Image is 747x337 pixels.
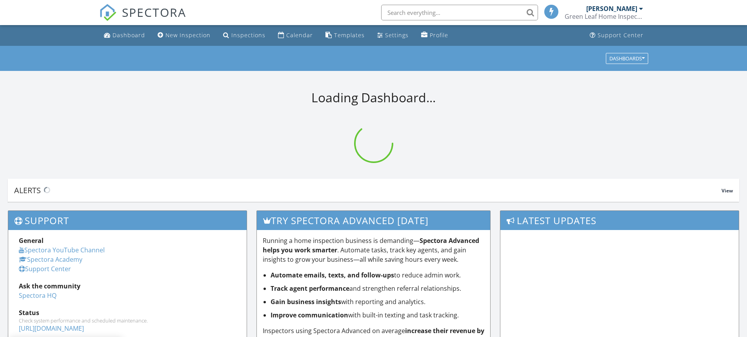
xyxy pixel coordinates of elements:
[271,310,485,320] li: with built-in texting and task tracking.
[586,5,637,13] div: [PERSON_NAME]
[322,28,368,43] a: Templates
[606,53,648,64] button: Dashboards
[231,31,265,39] div: Inspections
[385,31,409,39] div: Settings
[101,28,148,43] a: Dashboard
[99,4,116,21] img: The Best Home Inspection Software - Spectora
[122,4,186,20] span: SPECTORA
[19,308,236,317] div: Status
[275,28,316,43] a: Calendar
[165,31,211,39] div: New Inspection
[19,236,44,245] strong: General
[99,11,186,27] a: SPECTORA
[271,284,349,293] strong: Track agent performance
[8,211,247,230] h3: Support
[19,317,236,324] div: Check system performance and scheduled maintenance.
[587,28,647,43] a: Support Center
[271,284,485,293] li: and strengthen referral relationships.
[257,211,491,230] h3: Try spectora advanced [DATE]
[381,5,538,20] input: Search everything...
[263,236,479,254] strong: Spectora Advanced helps you work smarter
[113,31,145,39] div: Dashboard
[565,13,643,20] div: Green Leaf Home Inspections Inc.
[334,31,365,39] div: Templates
[500,211,739,230] h3: Latest Updates
[609,56,645,61] div: Dashboards
[286,31,313,39] div: Calendar
[19,265,71,273] a: Support Center
[271,271,394,279] strong: Automate emails, texts, and follow-ups
[430,31,448,39] div: Profile
[598,31,643,39] div: Support Center
[19,291,56,300] a: Spectora HQ
[14,185,722,196] div: Alerts
[19,324,84,333] a: [URL][DOMAIN_NAME]
[271,297,485,306] li: with reporting and analytics.
[374,28,412,43] a: Settings
[722,187,733,194] span: View
[271,270,485,280] li: to reduce admin work.
[263,236,485,264] p: Running a home inspection business is demanding— . Automate tasks, track key agents, and gain ins...
[271,297,341,306] strong: Gain business insights
[19,255,82,264] a: Spectora Academy
[154,28,214,43] a: New Inspection
[19,246,105,254] a: Spectora YouTube Channel
[19,281,236,291] div: Ask the community
[271,311,348,319] strong: Improve communication
[220,28,269,43] a: Inspections
[418,28,451,43] a: Company Profile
